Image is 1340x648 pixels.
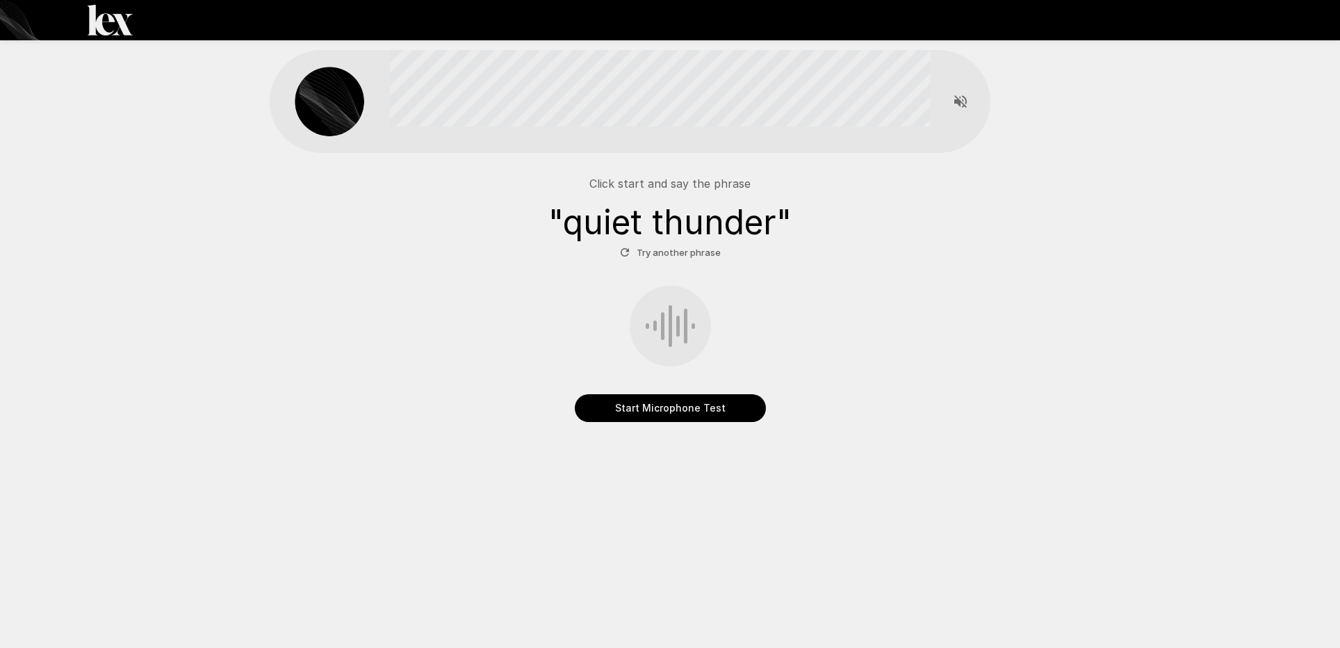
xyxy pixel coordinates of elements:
[947,88,974,115] button: Read questions aloud
[575,394,766,422] button: Start Microphone Test
[616,242,724,264] button: Try another phrase
[295,67,364,136] img: lex_avatar2.png
[589,175,751,192] p: Click start and say the phrase
[548,203,792,242] h3: " quiet thunder "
